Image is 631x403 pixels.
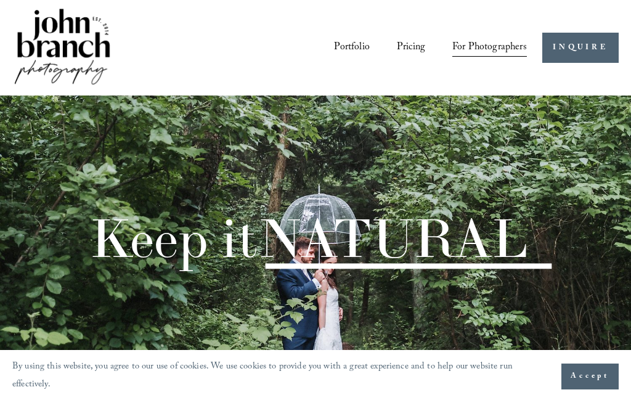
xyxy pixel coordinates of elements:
p: By using this website, you agree to our use of cookies. We use cookies to provide you with a grea... [12,359,549,394]
a: folder dropdown [452,37,527,59]
span: Accept [571,370,609,383]
button: Accept [561,364,619,389]
a: Pricing [397,37,425,59]
span: For Photographers [452,38,527,57]
h1: Keep it [89,211,527,265]
a: INQUIRE [542,33,618,63]
a: Portfolio [334,37,369,59]
img: John Branch IV Photography [12,6,112,89]
span: NATURAL [258,204,527,272]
